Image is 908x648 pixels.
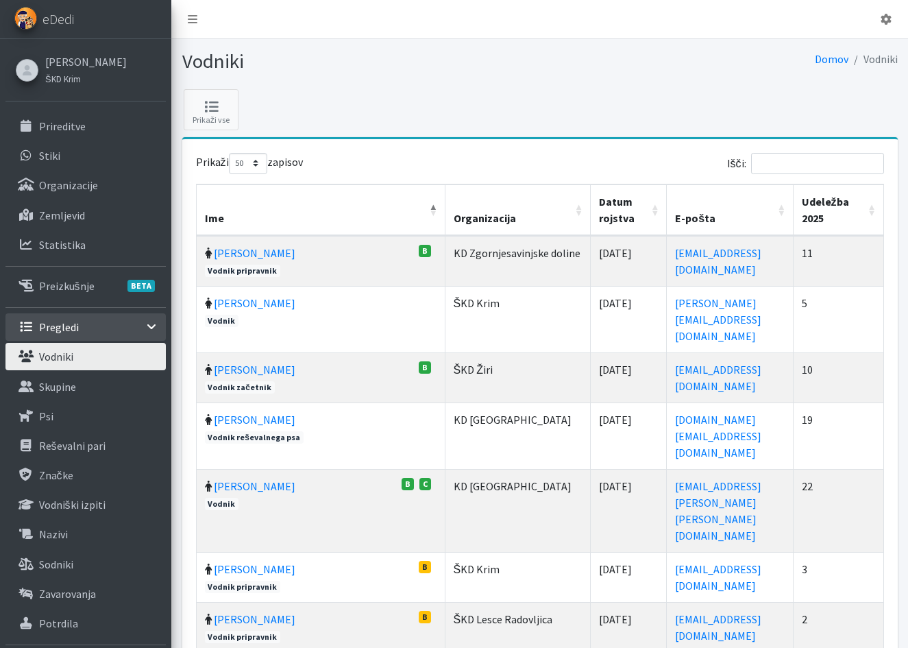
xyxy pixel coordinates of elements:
[445,236,591,286] td: KD Zgornjesavinjske doline
[5,520,166,548] a: Nazivi
[675,246,761,276] a: [EMAIL_ADDRESS][DOMAIN_NAME]
[45,53,127,70] a: [PERSON_NAME]
[229,153,267,174] select: Prikažizapisov
[675,479,761,542] a: [EMAIL_ADDRESS][PERSON_NAME][PERSON_NAME][DOMAIN_NAME]
[39,149,60,163] p: Stiki
[5,610,166,637] a: Potrdila
[39,498,106,512] p: Vodniški izpiti
[675,562,761,592] a: [EMAIL_ADDRESS][DOMAIN_NAME]
[445,552,591,602] td: ŠKD Krim
[5,403,166,430] a: Psi
[205,498,239,510] span: Vodnik
[445,403,591,469] td: KD [GEOGRAPHIC_DATA]
[39,350,73,363] p: Vodniki
[214,296,295,310] a: [PERSON_NAME]
[445,469,591,552] td: KD [GEOGRAPHIC_DATA]
[675,612,761,643] a: [EMAIL_ADDRESS][DOMAIN_NAME]
[45,70,127,86] a: ŠKD Krim
[5,313,166,341] a: Pregledi
[14,7,37,29] img: eDedi
[591,236,667,286] td: [DATE]
[39,439,106,453] p: Reševalni pari
[591,469,667,552] td: [DATE]
[39,557,73,571] p: Sodniki
[445,184,591,236] th: Organizacija: vključite za naraščujoči sort
[39,238,86,252] p: Statistika
[39,527,68,541] p: Nazivi
[42,9,74,29] span: eDedi
[196,153,303,174] label: Prikaži zapisov
[214,246,295,260] a: [PERSON_NAME]
[39,279,95,293] p: Preizkušnje
[591,352,667,403] td: [DATE]
[445,352,591,403] td: ŠKD Žiri
[667,184,793,236] th: E-pošta: vključite za naraščujoči sort
[794,403,884,469] td: 19
[794,352,884,403] td: 10
[794,286,884,352] td: 5
[205,581,281,593] span: Vodnik pripravnik
[39,616,78,630] p: Potrdila
[205,431,304,444] span: Vodnik reševalnega psa
[5,202,166,229] a: Zemljevid
[5,461,166,489] a: Značke
[794,184,884,236] th: Udeležba 2025: vključite za naraščujoči sort
[675,363,761,393] a: [EMAIL_ADDRESS][DOMAIN_NAME]
[794,469,884,552] td: 22
[214,562,295,576] a: [PERSON_NAME]
[5,272,166,300] a: PreizkušnjeBETA
[39,208,85,222] p: Zemljevid
[5,112,166,140] a: Prireditve
[591,286,667,352] td: [DATE]
[45,73,81,84] small: ŠKD Krim
[5,171,166,199] a: Organizacije
[182,49,535,73] h1: Vodniki
[419,245,431,257] span: B
[675,413,761,459] a: [DOMAIN_NAME][EMAIL_ADDRESS][DOMAIN_NAME]
[419,561,431,573] span: B
[39,380,76,394] p: Skupine
[39,587,96,601] p: Zavarovanja
[127,280,155,292] span: BETA
[445,286,591,352] td: ŠKD Krim
[39,178,98,192] p: Organizacije
[39,320,79,334] p: Pregledi
[794,552,884,602] td: 3
[5,373,166,400] a: Skupine
[214,363,295,376] a: [PERSON_NAME]
[5,551,166,578] a: Sodniki
[794,236,884,286] td: 11
[197,184,445,236] th: Ime: vključite za padajoči sort
[39,119,86,133] p: Prireditve
[591,184,667,236] th: Datum rojstva: vključite za naraščujoči sort
[419,611,431,623] span: B
[214,612,295,626] a: [PERSON_NAME]
[39,468,73,482] p: Značke
[675,296,761,343] a: [PERSON_NAME][EMAIL_ADDRESS][DOMAIN_NAME]
[205,631,281,643] span: Vodnik pripravnik
[214,413,295,427] a: [PERSON_NAME]
[214,479,295,493] a: [PERSON_NAME]
[727,153,884,174] label: Išči:
[5,491,166,518] a: Vodniški izpiti
[5,231,166,259] a: Statistika
[205,315,239,327] span: Vodnik
[419,478,431,490] span: C
[5,142,166,169] a: Stiki
[419,361,431,374] span: B
[848,49,898,69] li: Vodniki
[751,153,884,174] input: Išči:
[402,478,414,490] span: B
[205,381,275,394] span: Vodnik začetnik
[815,52,848,66] a: Domov
[591,403,667,469] td: [DATE]
[205,265,281,277] span: Vodnik pripravnik
[5,432,166,459] a: Reševalni pari
[184,89,238,130] a: Prikaži vse
[39,409,53,423] p: Psi
[591,552,667,602] td: [DATE]
[5,580,166,608] a: Zavarovanja
[5,343,166,370] a: Vodniki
